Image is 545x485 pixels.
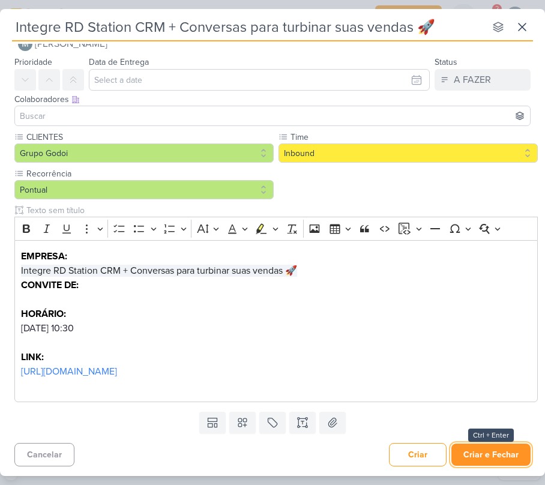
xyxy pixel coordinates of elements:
strong: LINK: [21,351,44,363]
div: Editor editing area: main [14,240,538,403]
button: Inbound [279,143,538,163]
button: Criar e Fechar [451,444,531,466]
input: Select a date [89,69,430,91]
div: A FAZER [454,73,491,87]
label: Recorrência [25,167,274,180]
button: Grupo Godoi [14,143,274,163]
button: A FAZER [435,69,531,91]
span: Integre RD Station CRM + Conversas para turbinar suas vendas 🚀 [21,265,297,277]
span: [PERSON_NAME] [35,37,107,51]
label: CLIENTES [25,131,274,143]
button: Pontual [14,180,274,199]
label: Status [435,57,457,67]
img: Mariana Amorim [18,37,32,51]
strong: CONVITE DE: [21,279,79,291]
span: [DATE] 10:30 [21,322,74,334]
input: Kard Sem Título [12,16,485,38]
div: Ctrl + Enter [468,429,514,442]
button: Cancelar [14,443,74,466]
button: [PERSON_NAME] [14,33,531,55]
label: Data de Entrega [89,57,149,67]
label: Time [289,131,538,143]
div: Editor toolbar [14,217,538,240]
label: Prioridade [14,57,52,67]
div: Colaboradores [14,93,531,106]
input: Buscar [17,109,528,123]
strong: EMPRESA: [21,250,67,262]
button: Criar [389,443,447,466]
strong: HORÁRIO: [21,308,66,320]
a: [URL][DOMAIN_NAME] [21,366,117,378]
input: Texto sem título [24,204,538,217]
